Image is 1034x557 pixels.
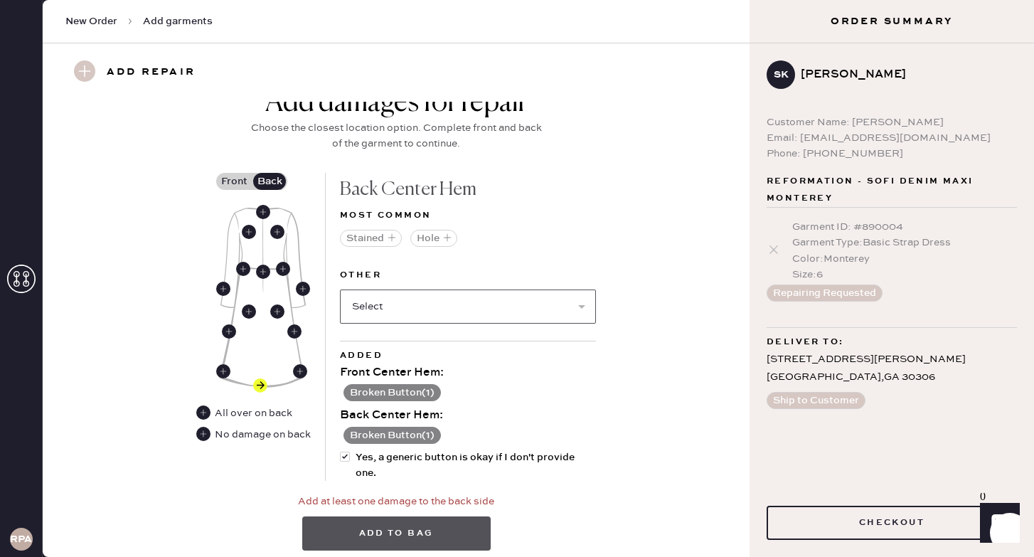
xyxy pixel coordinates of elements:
[236,262,250,276] div: Back Left Waistband
[767,392,865,409] button: Ship to Customer
[343,427,441,444] button: Broken Button(1)
[340,230,402,247] button: Stained
[276,262,290,276] div: Back Right Waistband
[410,230,457,247] button: Hole
[767,351,1017,386] div: [STREET_ADDRESS][PERSON_NAME] [GEOGRAPHIC_DATA] , GA 30306
[216,173,252,190] label: Front
[10,534,32,544] h3: RPA
[222,324,236,339] div: Back Left Side Seam
[247,120,545,152] div: Choose the closest location option. Complete front and back of the garment to continue.
[196,427,311,442] div: No damage on back
[216,282,230,296] div: Back Left Sleeve
[293,364,307,378] div: Back Right Side Seam
[256,205,270,219] div: Back Center Neckline
[792,219,1017,235] div: Garment ID : # 890004
[296,282,310,296] div: Back Right Sleeve
[340,407,596,424] div: Back Center Hem :
[270,304,284,319] div: Back Right Skirt Body
[247,86,545,120] div: Add damages for repair
[767,146,1017,161] div: Phone: [PHONE_NUMBER]
[287,324,302,339] div: Back Right Side Seam
[270,225,284,239] div: Back Right Body
[302,516,491,551] button: Add to bag
[340,267,596,284] label: Other
[340,207,596,224] div: Most common
[767,334,843,351] span: Deliver to:
[767,130,1017,146] div: Email: [EMAIL_ADDRESS][DOMAIN_NAME]
[966,493,1028,554] iframe: Front Chat
[792,235,1017,250] div: Garment Type : Basic Strap Dress
[767,506,1017,540] button: Checkout
[242,225,256,239] div: Back Left Body
[253,378,267,393] div: Back Center Hem
[196,405,294,421] div: All over on back
[216,364,230,378] div: Back Left Side Seam
[256,265,270,279] div: Back Center Waistband
[340,173,596,207] div: Back Center Hem
[801,66,1006,83] div: [PERSON_NAME]
[767,115,1017,130] div: Customer Name: [PERSON_NAME]
[792,267,1017,282] div: Size : 6
[343,384,441,401] button: Broken Button(1)
[242,304,256,319] div: Back Left Skirt Body
[219,208,306,388] img: Garment image
[65,14,117,28] span: New Order
[356,450,596,481] span: Yes, a generic button is okay if I don't provide one.
[340,364,596,381] div: Front Center Hem :
[767,285,883,302] button: Repairing Requested
[215,405,292,421] div: All over on back
[143,14,213,28] span: Add garments
[107,60,196,85] h3: Add repair
[767,173,1017,207] span: Reformation - Sofi Denim Maxi Monterey
[774,70,789,80] h3: SK
[298,494,494,509] div: Add at least one damage to the back side
[340,347,596,364] div: Added
[252,173,287,190] label: Back
[792,251,1017,267] div: Color : Monterey
[215,427,311,442] div: No damage on back
[750,14,1034,28] h3: Order Summary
